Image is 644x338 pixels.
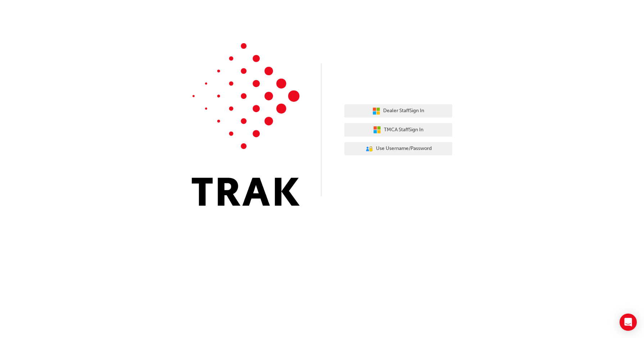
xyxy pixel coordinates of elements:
[344,104,452,118] button: Dealer StaffSign In
[344,123,452,137] button: TMCA StaffSign In
[376,145,432,153] span: Use Username/Password
[383,107,424,115] span: Dealer Staff Sign In
[620,314,637,331] div: Open Intercom Messenger
[344,142,452,156] button: Use Username/Password
[192,43,300,206] img: Trak
[384,126,423,134] span: TMCA Staff Sign In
